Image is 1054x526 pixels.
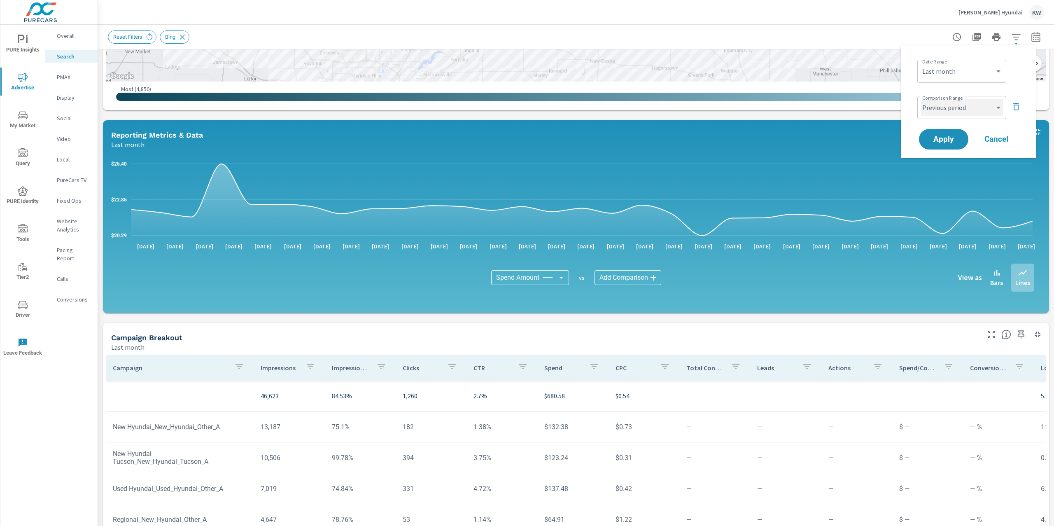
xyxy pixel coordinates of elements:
[751,478,821,499] td: —
[895,242,923,250] p: [DATE]
[3,224,42,244] span: Tools
[325,447,396,468] td: 99.78%
[106,416,254,437] td: New Hyundai_New_Hyundai_Other_A
[57,94,91,102] p: Display
[680,447,751,468] td: —
[45,71,98,83] div: PMAX
[45,244,98,264] div: Pacing Report
[396,478,467,499] td: 331
[396,242,424,250] p: [DATE]
[111,197,127,203] text: $22.85
[484,242,513,250] p: [DATE]
[57,295,91,304] p: Conversions
[963,416,1034,437] td: — %
[822,447,893,468] td: —
[595,270,661,285] div: Add Comparison
[473,364,511,372] p: CTR
[45,112,98,124] div: Social
[599,274,648,282] span: Add Comparison
[57,246,91,262] p: Pacing Report
[828,364,866,372] p: Actions
[219,242,248,250] p: [DATE]
[57,52,91,61] p: Search
[893,478,963,499] td: $ —
[689,242,718,250] p: [DATE]
[538,416,609,437] td: $132.38
[822,416,893,437] td: —
[113,364,228,372] p: Campaign
[630,242,659,250] p: [DATE]
[57,32,91,40] p: Overall
[571,242,600,250] p: [DATE]
[718,242,747,250] p: [DATE]
[45,50,98,63] div: Search
[899,364,937,372] p: Spend/Conversion
[254,416,325,437] td: 13,187
[893,447,963,468] td: $ —
[609,416,680,437] td: $0.73
[680,416,751,437] td: —
[1029,5,1044,20] div: KW
[1014,328,1028,341] span: Save this to your personalized report
[968,29,985,45] button: "Export Report to PDF"
[751,416,821,437] td: —
[3,186,42,206] span: PURE Identity
[924,242,953,250] p: [DATE]
[0,25,45,366] div: nav menu
[57,217,91,234] p: Website Analytics
[57,135,91,143] p: Video
[45,153,98,166] div: Local
[660,242,688,250] p: [DATE]
[57,275,91,283] p: Calls
[1028,29,1044,45] button: Select Date Range
[748,242,777,250] p: [DATE]
[325,478,396,499] td: 74.84%
[332,364,370,372] p: Impression Share
[822,478,893,499] td: —
[1008,29,1024,45] button: Apply Filters
[396,416,467,437] td: 182
[332,391,389,401] p: 84.53%
[513,242,542,250] p: [DATE]
[45,194,98,207] div: Fixed Ops
[686,364,724,372] p: Total Conversions
[467,478,538,499] td: 4.72%
[836,242,865,250] p: [DATE]
[45,133,98,145] div: Video
[278,242,307,250] p: [DATE]
[1012,242,1041,250] p: [DATE]
[1031,328,1044,341] button: Minimize Widget
[927,136,960,143] span: Apply
[108,34,147,40] span: Reset Filters
[985,328,998,341] button: Make Fullscreen
[396,447,467,468] td: 394
[542,242,571,250] p: [DATE]
[544,391,602,401] p: $680.58
[111,233,127,238] text: $20.29
[609,478,680,499] td: $0.42
[569,274,595,281] p: vs
[425,242,454,250] p: [DATE]
[953,242,982,250] p: [DATE]
[190,242,219,250] p: [DATE]
[491,270,569,285] div: Spend Amount
[3,72,42,93] span: Advertise
[111,131,203,139] h5: Reporting Metrics & Data
[106,443,254,472] td: New Hyundai Tucson_New_Hyundai_Tucson_A
[3,35,42,55] span: PURE Insights
[57,176,91,184] p: PureCars TV
[865,242,894,250] p: [DATE]
[963,447,1034,468] td: — %
[496,274,539,282] span: Spend Amount
[57,114,91,122] p: Social
[454,242,483,250] p: [DATE]
[57,155,91,164] p: Local
[751,447,821,468] td: —
[919,129,968,150] button: Apply
[325,416,396,437] td: 75.1%
[616,391,673,401] p: $0.54
[680,478,751,499] td: —
[111,333,182,342] h5: Campaign Breakout
[57,196,91,205] p: Fixed Ops
[366,242,395,250] p: [DATE]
